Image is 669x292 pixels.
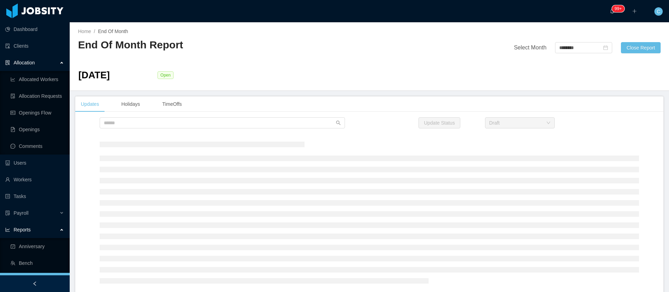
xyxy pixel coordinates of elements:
span: [DATE] [78,70,110,80]
span: End Of Month [98,29,128,34]
span: / [94,29,95,34]
span: Open [157,71,173,79]
div: Updates [75,96,105,112]
a: Home [78,29,91,34]
span: Select Month [514,45,546,50]
a: icon: carry-outAnniversary [10,239,64,253]
sup: 212 [612,5,624,12]
h2: End Of Month Report [78,38,369,52]
a: icon: robotUsers [5,156,64,170]
a: icon: userWorkers [5,173,64,187]
a: icon: table [10,273,64,287]
a: icon: teamBench [10,256,64,270]
a: icon: profileTasks [5,189,64,203]
a: icon: pie-chartDashboard [5,22,64,36]
span: Reports [14,227,31,232]
span: Allocation [14,60,35,65]
i: icon: plus [632,9,637,14]
div: TimeOffs [157,96,187,112]
i: icon: search [336,120,341,125]
a: icon: messageComments [10,139,64,153]
span: C [657,7,660,16]
div: Draft [489,118,500,128]
i: icon: line-chart [5,227,10,232]
i: icon: solution [5,60,10,65]
i: icon: down [546,121,551,126]
div: Holidays [116,96,146,112]
button: Update Status [418,117,461,128]
a: icon: file-textOpenings [10,123,64,136]
a: icon: idcardOpenings Flow [10,106,64,120]
a: icon: file-doneAllocation Requests [10,89,64,103]
a: icon: line-chartAllocated Workers [10,72,64,86]
i: icon: calendar [603,45,608,50]
button: Close Report [621,42,661,53]
i: icon: file-protect [5,211,10,215]
i: icon: bell [610,9,615,14]
a: icon: auditClients [5,39,64,53]
span: Payroll [14,210,29,216]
